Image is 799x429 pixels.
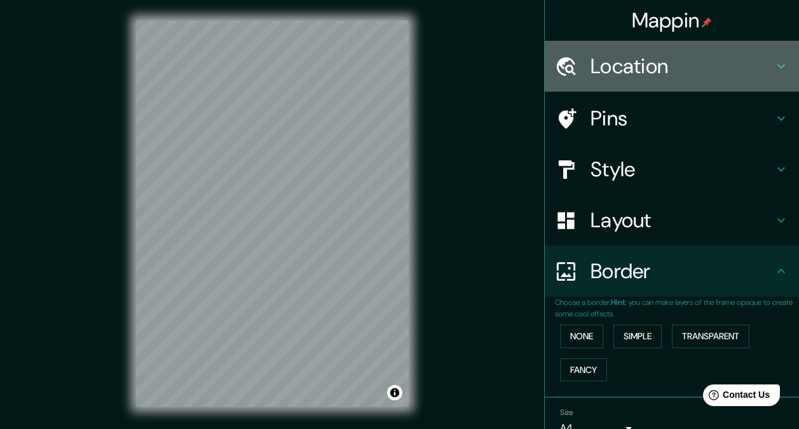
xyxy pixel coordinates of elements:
div: Border [545,246,799,297]
b: Hint [611,297,625,307]
div: Location [545,41,799,92]
div: Style [545,144,799,195]
button: Toggle attribution [387,385,402,400]
button: Transparent [672,325,749,348]
h4: Location [591,53,774,79]
p: Choose a border. : you can make layers of the frame opaque to create some cool effects. [555,297,799,320]
h4: Pins [591,106,774,131]
h4: Style [591,157,774,182]
h4: Mappin [632,8,713,33]
button: Simple [613,325,662,348]
label: Size [560,407,573,418]
canvas: Map [136,20,409,407]
img: pin-icon.png [702,17,712,27]
h4: Layout [591,207,774,233]
iframe: Help widget launcher [686,379,785,415]
button: None [560,325,603,348]
div: Pins [545,93,799,144]
div: Layout [545,195,799,246]
h4: Border [591,258,774,284]
button: Fancy [560,358,607,382]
